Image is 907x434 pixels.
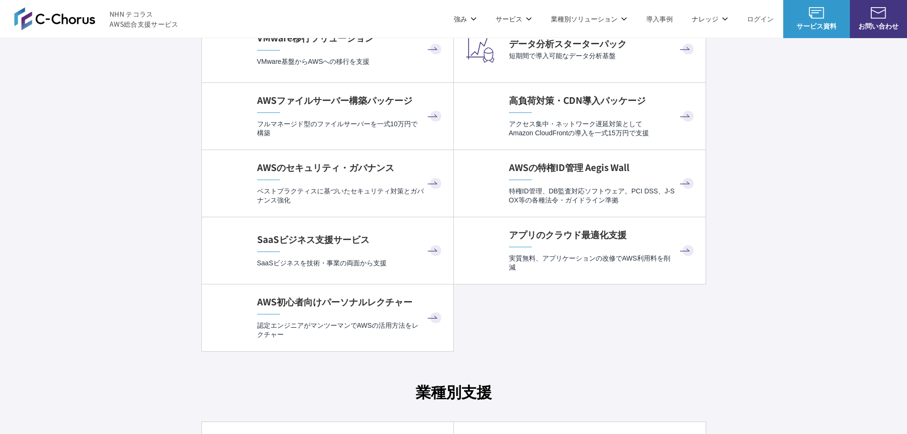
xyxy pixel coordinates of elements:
[692,14,728,24] p: ナレッジ
[110,9,179,29] span: NHN テコラス AWS総合支援サービス
[509,51,696,61] p: 短期間で導入可能なデータ分析基盤
[747,14,774,24] a: ログイン
[202,83,453,150] a: AWSファイルサーバー構築パッケージ フルマネージド型のファイルサーバーを一式10万円で構築
[496,14,532,24] p: サービス
[257,321,444,340] p: 認定エンジニアがマンツーマンでAWSの活用方法をレクチャー
[809,7,824,19] img: AWS総合支援サービス C-Chorus サービス資料
[257,295,444,308] h4: AWS初心者向けパーソナルレクチャー
[509,120,696,138] p: アクセス集中・ネットワーク遅延対策として Amazon CloudFrontの導入を一式15万円で支援
[257,57,444,66] p: VMware基盤からAWSへの移行を支援
[783,21,850,31] span: サービス資料
[509,161,696,174] h4: AWSの特権ID管理 Aegis Wall
[850,21,907,31] span: お問い合わせ
[257,259,444,268] p: SaaSビジネスを技術・事業の両面から支援
[257,94,444,107] h4: AWSファイルサーバー構築パッケージ
[509,37,696,50] h4: データ分析スターターパック
[257,187,444,205] p: ベストプラクティスに基づいたセキュリティ対策とガバナンス強化
[646,14,673,24] a: 導入事例
[454,83,706,150] a: 高負荷対策・CDN導入パッケージ アクセス集中・ネットワーク遅延対策としてAmazon CloudFrontの導入を一式15万円で支援
[257,233,444,246] h4: SaaSビジネス支援サービス
[551,14,627,24] p: 業種別ソリューション
[509,187,696,205] p: 特権ID管理、DB監査対応ソフトウェア。PCI DSS、J-SOX等の各種法令・ガイドライン準拠
[454,150,706,217] a: AWSの特権ID管理 Aegis Wall 特権ID管理、DB監査対応ソフトウェア。PCI DSS、J-SOX等の各種法令・ガイドライン準拠
[202,150,453,217] a: AWSのセキュリティ・ガバナンス ベストプラクティスに基づいたセキュリティ対策とガバナンス強化
[509,94,696,107] h4: 高負荷対策・CDN導入パッケージ
[257,161,444,174] h4: AWSのセキュリティ・ガバナンス
[454,217,706,284] a: アプリのクラウド最適化支援 実質無料、アプリケーションの改修でAWS利用料を削減
[202,217,453,284] a: SaaSビジネス支援サービス SaaSビジネスを技術・事業の両面から支援
[14,7,95,30] img: AWS総合支援サービス C-Chorus
[201,380,706,403] h3: 業種別支援
[454,16,706,82] a: データ分析スターターパック 短期間で導入可能なデータ分析基盤
[509,254,696,273] p: 実質無料、アプリケーションの改修でAWS利用料を削減
[257,120,444,138] p: フルマネージド型のファイルサーバーを一式10万円で構築
[202,16,453,82] a: VMware移行ソリューション VMware基盤からAWSへの移行を支援
[454,14,477,24] p: 強み
[871,7,886,19] img: お問い合わせ
[202,284,453,351] a: AWS初心者向けパーソナルレクチャー 認定エンジニアがマンツーマンでAWSの活用方法をレクチャー
[14,7,179,30] a: AWS総合支援サービス C-Chorus NHN テコラスAWS総合支援サービス
[509,228,696,241] h4: アプリのクラウド最適化支援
